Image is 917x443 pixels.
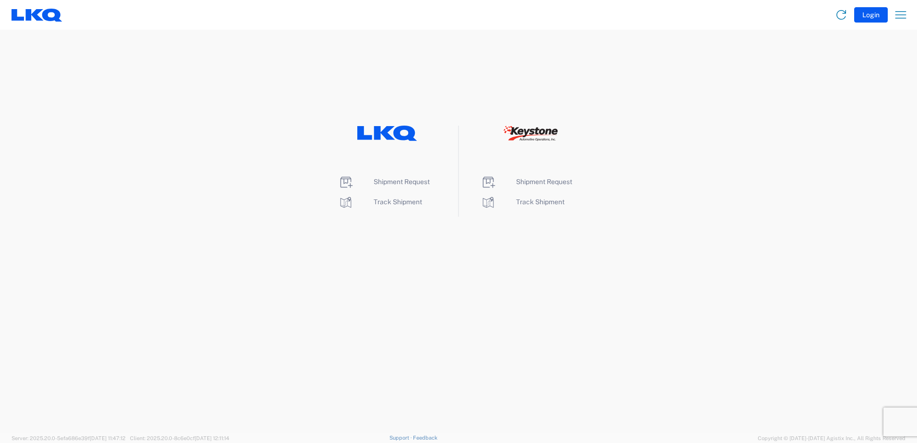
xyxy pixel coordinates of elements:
a: Shipment Request [338,178,430,186]
span: Server: 2025.20.0-5efa686e39f [12,435,126,441]
span: Track Shipment [516,198,564,206]
button: Login [854,7,888,23]
span: [DATE] 12:11:14 [195,435,229,441]
span: Copyright © [DATE]-[DATE] Agistix Inc., All Rights Reserved [758,434,905,443]
a: Feedback [413,435,437,441]
span: Shipment Request [516,178,572,186]
span: Shipment Request [374,178,430,186]
span: Track Shipment [374,198,422,206]
a: Track Shipment [481,198,564,206]
span: [DATE] 11:47:12 [90,435,126,441]
span: Client: 2025.20.0-8c6e0cf [130,435,229,441]
a: Shipment Request [481,178,572,186]
a: Support [389,435,413,441]
a: Track Shipment [338,198,422,206]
